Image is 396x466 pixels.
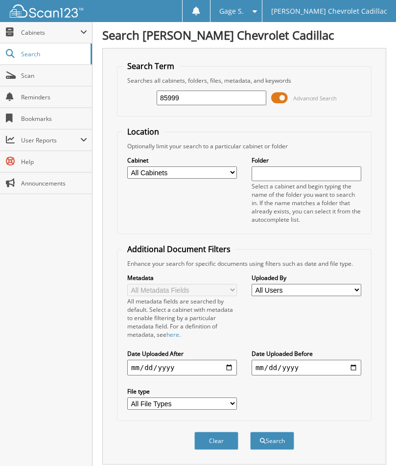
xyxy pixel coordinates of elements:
input: start [127,360,237,375]
label: Date Uploaded Before [252,349,361,358]
span: [PERSON_NAME] Chevrolet Cadillac [271,8,387,14]
legend: Location [122,126,164,137]
span: Cabinets [21,28,80,37]
button: Search [250,432,294,450]
div: Select a cabinet and begin typing the name of the folder you want to search in. If the name match... [252,182,361,224]
label: Folder [252,156,361,164]
div: Optionally limit your search to a particular cabinet or folder [122,142,366,150]
h1: Search [PERSON_NAME] Chevrolet Cadillac [102,27,386,43]
label: Uploaded By [252,274,361,282]
span: Bookmarks [21,115,87,123]
button: Clear [194,432,238,450]
img: scan123-logo-white.svg [10,4,83,18]
a: here [166,330,179,339]
span: Help [21,158,87,166]
span: User Reports [21,136,80,144]
label: File type [127,387,237,396]
span: Reminders [21,93,87,101]
span: Scan [21,71,87,80]
span: Announcements [21,179,87,187]
div: Searches all cabinets, folders, files, metadata, and keywords [122,76,366,85]
label: Metadata [127,274,237,282]
legend: Additional Document Filters [122,244,235,255]
label: Date Uploaded After [127,349,237,358]
span: Gage S. [219,8,244,14]
iframe: Chat Widget [347,419,396,466]
div: Enhance your search for specific documents using filters such as date and file type. [122,259,366,268]
legend: Search Term [122,61,179,71]
label: Cabinet [127,156,237,164]
span: Search [21,50,86,58]
div: All metadata fields are searched by default. Select a cabinet with metadata to enable filtering b... [127,297,237,339]
span: Advanced Search [293,94,337,102]
input: end [252,360,361,375]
